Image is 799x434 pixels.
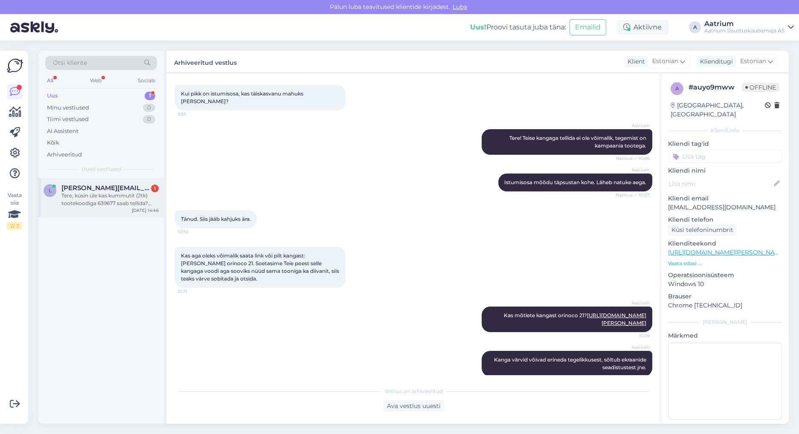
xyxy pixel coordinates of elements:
span: Tere! Teise kangaga tellida ei ole võimalik, tegemist on kampaania tootega. [509,135,648,149]
p: Windows 10 [668,280,782,289]
p: Brauser [668,292,782,301]
p: Kliendi tag'id [668,139,782,148]
div: Socials [136,75,157,86]
button: Emailid [569,19,606,35]
a: [URL][DOMAIN_NAME][PERSON_NAME] [668,249,786,256]
div: 1 [151,185,159,192]
span: 10:30 [177,229,209,235]
div: 0 [143,104,155,112]
div: [DATE] 14:46 [132,207,159,214]
div: Ava vestlus uuesti [384,400,444,412]
span: Istumisosa mõõdu täpsustan kohe. Läheb natuke aega. [504,179,646,185]
div: A [689,21,701,33]
div: Arhiveeritud [47,150,82,159]
a: [URL][DOMAIN_NAME][PERSON_NAME] [587,312,646,326]
a: AatriumAatrium Sisustuskaubamaja AS [704,20,794,34]
span: 9:55 [177,111,209,117]
span: 10:31 [177,288,209,295]
span: Aatrium [618,122,650,129]
div: Aktiivne [616,20,668,35]
p: Kliendi nimi [668,166,782,175]
div: Aatrium [704,20,784,27]
div: Kõik [47,139,59,147]
span: Aatrium [618,300,650,306]
div: 2 / 3 [7,222,22,230]
div: 1 [145,92,155,100]
span: Kanga värvid võivad erineda tegelikkusest, sõltub ekraanide seadistustest jne. [494,356,648,370]
div: Web [88,75,103,86]
span: Kui pikk on istumisosa, kas täiskasvanu mahuks [PERSON_NAME]? [181,90,305,104]
div: Proovi tasuta juba täna: [470,22,566,32]
div: Aatrium Sisustuskaubamaja AS [704,27,784,34]
p: Kliendi telefon [668,215,782,224]
div: Minu vestlused [47,104,89,112]
span: lilian.esing00@gmail.con [61,184,150,192]
b: Uus! [470,23,486,31]
span: Estonian [740,57,766,66]
span: Nähtud ✓ 10:06 [616,155,650,162]
span: Tänud. Siis jääb kahjuks ära. [181,216,251,222]
div: Tere, küsin üle kas kummutit (2tk) tootekoodiga 639677 saab tellida? Teine maaletooja väitis et a... [61,192,159,207]
span: Uued vestlused [81,165,121,173]
span: Vestlus on arhiveeritud [384,388,443,395]
div: Uus [47,92,58,100]
span: Kas aga oleks võimalik saata link või pilt kangast: [PERSON_NAME] orinoco 21. Soetasime Teie poes... [181,252,340,282]
label: Arhiveeritud vestlus [174,56,237,67]
input: Lisa nimi [668,179,772,188]
span: Aatrium [618,344,650,350]
span: Luba [450,3,470,11]
p: Chrome [TECHNICAL_ID] [668,301,782,310]
div: AI Assistent [47,127,78,136]
p: Vaata edasi ... [668,260,782,267]
span: Estonian [652,57,678,66]
span: l [49,187,52,194]
img: Askly Logo [7,58,23,74]
p: Kliendi email [668,194,782,203]
div: [GEOGRAPHIC_DATA], [GEOGRAPHIC_DATA] [671,101,765,119]
span: Offline [742,83,779,92]
div: Klient [624,57,645,66]
span: a [675,85,679,92]
div: # auyo9mww [689,82,742,93]
span: Aatrium [618,167,650,173]
span: Kas mõtlete kangast orinoco 21? [504,312,646,326]
div: Klienditugi [697,57,733,66]
div: 0 [143,115,155,124]
p: Märkmed [668,331,782,340]
div: Kliendi info [668,127,782,134]
div: Vaata siia [7,191,22,230]
p: Klienditeekond [668,239,782,248]
div: [PERSON_NAME] [668,318,782,326]
p: Operatsioonisüsteem [668,271,782,280]
span: Otsi kliente [53,58,87,67]
div: Tiimi vestlused [47,115,89,124]
span: 10:39 [618,333,650,339]
div: Küsi telefoninumbrit [668,224,737,236]
p: [EMAIL_ADDRESS][DOMAIN_NAME] [668,203,782,212]
input: Lisa tag [668,150,782,163]
div: All [45,75,55,86]
span: Nähtud ✓ 10:07 [616,192,650,198]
